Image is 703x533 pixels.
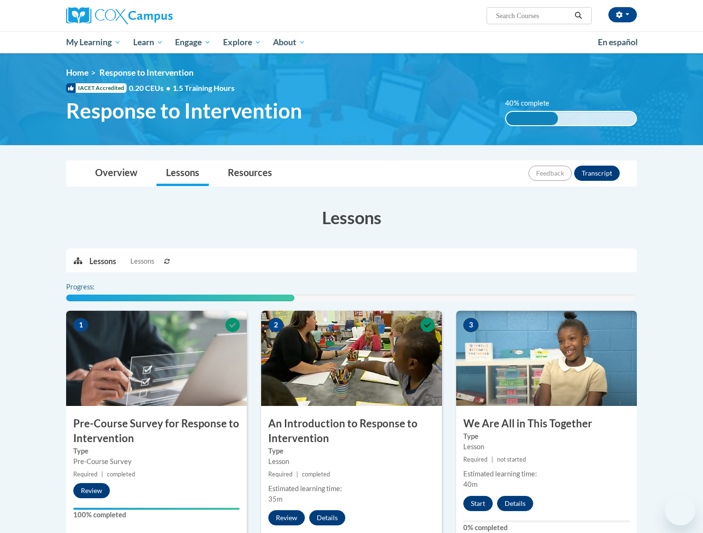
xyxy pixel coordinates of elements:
img: Cox Campus [66,7,173,24]
span: 1.5 Training Hours [173,83,234,92]
div: Lesson [463,442,630,452]
h3: Lessons [66,206,637,229]
a: Learn [127,31,169,53]
button: Review [73,483,110,498]
img: Course Image [261,311,442,406]
span: completed [107,471,135,478]
div: Your progress [73,508,240,510]
button: Feedback [528,166,572,181]
input: Search Courses [495,10,571,21]
iframe: Button to launch messaging window [665,495,695,525]
span: Engage [175,37,211,48]
span: About [273,37,305,48]
a: Lessons [156,161,209,186]
div: Estimated learning time: [268,484,435,494]
span: 1 [73,318,88,332]
a: Explore [217,31,267,53]
span: not started [497,456,526,463]
h3: Pre-Course Survey for Response to Intervention [66,416,247,446]
label: Progress: [66,282,121,292]
span: Explore [223,37,261,48]
span: 2 [268,318,283,332]
span: En español [598,37,638,47]
div: Estimated learning time: [463,469,630,479]
span: Required [73,471,98,478]
div: Pre-Course Survey [73,456,240,467]
span: Required [463,456,488,463]
span: My Learning [66,37,121,48]
span: 0.20 CEUs [129,83,173,93]
div: Lesson [268,456,435,467]
button: Start [463,496,493,511]
label: 100% completed [73,510,240,520]
button: Details [309,510,345,525]
span: 40m [463,480,478,488]
img: Course Image [66,311,247,406]
span: | [101,471,103,478]
a: Overview [86,161,147,186]
span: Response to Intervention [66,98,302,123]
span: Lessons [130,256,154,266]
a: En español [592,32,644,52]
span: Response to Intervention [99,68,194,78]
span: • [166,83,170,92]
h3: We Are All in This Together [456,416,637,431]
label: 40% complete [505,98,560,109]
button: Transcript [574,166,620,181]
label: Type [73,446,240,456]
label: Type [463,431,630,442]
div: Main menu [52,31,651,53]
a: Resources [218,161,282,186]
span: Required [268,471,293,478]
span: completed [302,471,330,478]
label: 0% completed [463,523,630,533]
a: Engage [169,31,217,53]
button: Details [497,496,533,511]
label: Type [268,446,435,456]
p: Lessons [89,256,116,266]
button: Account Settings [608,7,637,22]
span: Learn [133,37,163,48]
a: My Learning [60,31,127,53]
div: 40% complete [506,112,558,125]
span: | [296,471,298,478]
img: Course Image [456,311,637,406]
h3: An Introduction to Response to Intervention [261,416,442,446]
button: Review [268,510,305,525]
span: 35m [268,495,283,503]
button: Search [571,10,586,21]
a: About [267,31,312,53]
a: Home [66,68,88,78]
span: | [491,456,493,463]
a: Cox Campus [66,7,247,24]
span: 3 [463,318,478,332]
span: IACET Accredited [66,83,127,93]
